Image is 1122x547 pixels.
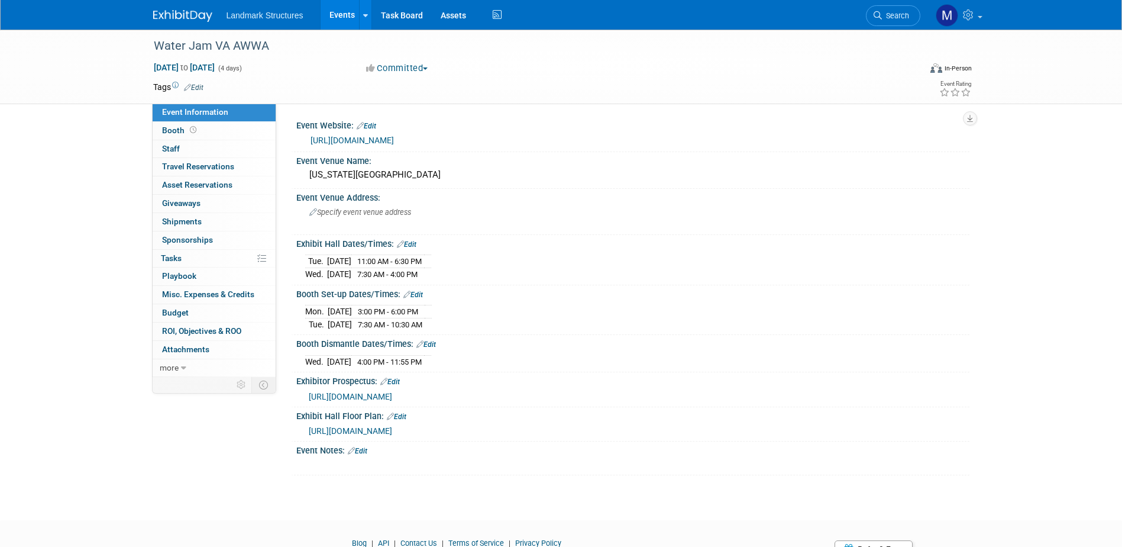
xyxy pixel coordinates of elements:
[153,323,276,340] a: ROI, Objectives & ROO
[217,65,242,72] span: (4 days)
[296,152,969,167] div: Event Venue Name:
[153,122,276,140] a: Booth
[184,83,203,92] a: Edit
[153,195,276,213] a: Giveaways
[357,358,422,366] span: 4:00 PM - 11:55 PM
[296,117,969,132] div: Event Website:
[296,235,969,250] div: Exhibit Hall Dates/Times:
[357,122,376,130] a: Edit
[380,378,400,386] a: Edit
[231,377,252,392] td: Personalize Event Tab Strip
[357,270,418,279] span: 7:30 AM - 4:00 PM
[162,126,199,135] span: Booth
[153,341,276,359] a: Attachments
[153,104,276,121] a: Event Information
[305,318,328,330] td: Tue.
[162,289,254,299] span: Misc. Expenses & Credits
[162,180,232,189] span: Asset Reservations
[179,63,190,72] span: to
[939,81,971,87] div: Event Rating
[153,81,203,93] td: Tags
[251,377,276,392] td: Toggle Event Tabs
[851,62,972,79] div: Event Format
[162,217,202,226] span: Shipments
[187,126,199,134] span: Booth not reserved yet
[162,107,228,117] span: Event Information
[296,285,969,301] div: Booth Set-up Dates/Times:
[358,320,422,329] span: 7:30 AM - 10:30 AM
[162,308,189,317] span: Budget
[296,189,969,204] div: Event Venue Address:
[150,36,903,57] div: Water Jam VA AWWA
[162,345,209,354] span: Attachments
[305,355,327,368] td: Wed.
[328,318,352,330] td: [DATE]
[296,372,969,388] div: Exhibitor Prospectus:
[162,162,234,171] span: Travel Reservations
[162,144,180,153] span: Staff
[348,447,367,455] a: Edit
[296,335,969,350] div: Booth Dismantle Dates/Times:
[153,213,276,231] a: Shipments
[153,359,276,377] a: more
[309,392,392,401] a: [URL][DOMAIN_NAME]
[328,305,352,318] td: [DATE]
[327,268,351,281] td: [DATE]
[162,271,196,281] span: Playbook
[930,63,942,73] img: Format-Inperson.png
[153,140,276,158] a: Staff
[305,268,327,281] td: Wed.
[397,240,416,249] a: Edit
[160,363,179,372] span: more
[153,231,276,249] a: Sponsorships
[309,208,411,217] span: Specify event venue address
[387,413,406,421] a: Edit
[162,326,241,336] span: ROI, Objectives & ROO
[162,235,213,244] span: Sponsorships
[153,286,276,304] a: Misc. Expenses & Credits
[227,11,303,20] span: Landmark Structures
[944,64,972,73] div: In-Person
[296,407,969,423] div: Exhibit Hall Floor Plan:
[162,198,201,208] span: Giveaways
[358,307,418,316] span: 3:00 PM - 6:00 PM
[362,62,432,75] button: Committed
[416,340,436,349] a: Edit
[309,426,392,436] a: [URL][DOMAIN_NAME]
[153,176,276,194] a: Asset Reservations
[153,250,276,268] a: Tasks
[161,253,182,263] span: Tasks
[153,304,276,322] a: Budget
[153,268,276,285] a: Playbook
[305,255,327,268] td: Tue.
[357,257,422,266] span: 11:00 AM - 6:30 PM
[305,166,961,184] div: [US_STATE][GEOGRAPHIC_DATA]
[153,62,215,73] span: [DATE] [DATE]
[311,136,394,145] a: [URL][DOMAIN_NAME]
[936,4,958,27] img: Maryann Tijerina
[866,5,920,26] a: Search
[153,10,212,22] img: ExhibitDay
[305,305,328,318] td: Mon.
[403,291,423,299] a: Edit
[153,158,276,176] a: Travel Reservations
[296,442,969,457] div: Event Notes:
[882,11,909,20] span: Search
[327,355,351,368] td: [DATE]
[327,255,351,268] td: [DATE]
